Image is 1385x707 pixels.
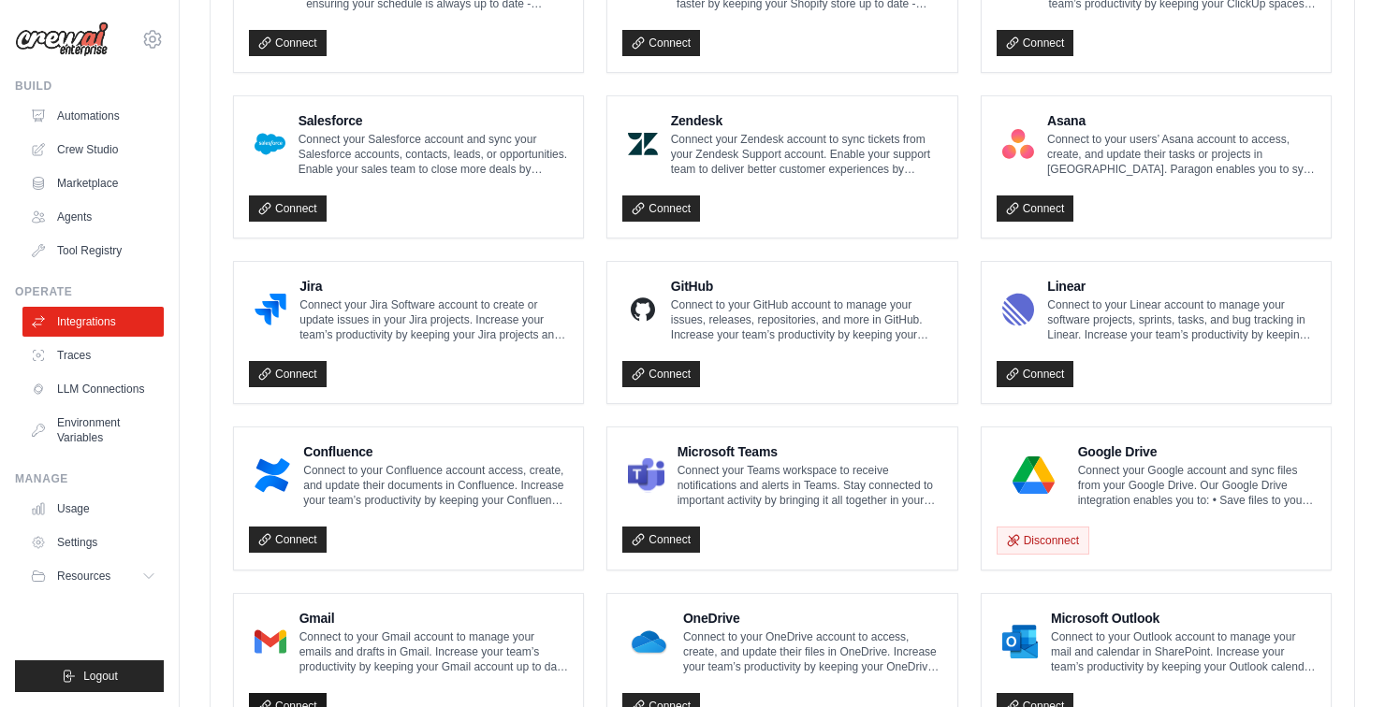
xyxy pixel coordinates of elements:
[628,623,670,660] img: OneDrive Logo
[249,30,327,56] a: Connect
[1291,617,1385,707] div: 채팅 위젯
[22,374,164,404] a: LLM Connections
[671,132,942,177] p: Connect your Zendesk account to sync tickets from your Zendesk Support account. Enable your suppo...
[22,202,164,232] a: Agents
[22,340,164,370] a: Traces
[299,629,569,674] p: Connect to your Gmail account to manage your emails and drafts in Gmail. Increase your team’s pro...
[1051,629,1316,674] p: Connect to your Outlook account to manage your mail and calendar in SharePoint. Increase your tea...
[299,297,568,342] p: Connect your Jira Software account to create or update issues in your Jira projects. Increase you...
[299,609,569,628] h4: Gmail
[22,135,164,165] a: Crew Studio
[628,125,657,163] img: Zendesk Logo
[303,442,568,461] h4: Confluence
[15,660,164,692] button: Logout
[255,456,290,494] img: Confluence Logo
[299,111,569,130] h4: Salesforce
[628,291,657,328] img: GitHub Logo
[683,629,942,674] p: Connect to your OneDrive account to access, create, and update their files in OneDrive. Increase ...
[22,236,164,266] a: Tool Registry
[1002,623,1038,660] img: Microsoft Outlook Logo
[622,527,700,553] a: Connect
[622,361,700,387] a: Connect
[299,277,568,296] h4: Jira
[678,442,942,461] h4: Microsoft Teams
[299,132,569,177] p: Connect your Salesforce account and sync your Salesforce accounts, contacts, leads, or opportunit...
[255,291,286,328] img: Jira Logo
[671,111,942,130] h4: Zendesk
[1002,456,1065,494] img: Google Drive Logo
[1291,617,1385,707] iframe: Chat Widget
[1002,125,1034,163] img: Asana Logo
[22,307,164,337] a: Integrations
[249,195,327,222] a: Connect
[1047,132,1316,177] p: Connect to your users’ Asana account to access, create, and update their tasks or projects in [GE...
[997,361,1074,387] a: Connect
[628,456,663,494] img: Microsoft Teams Logo
[57,569,110,584] span: Resources
[15,79,164,94] div: Build
[255,125,285,163] img: Salesforce Logo
[255,623,286,660] img: Gmail Logo
[22,408,164,453] a: Environment Variables
[683,609,942,628] h4: OneDrive
[997,30,1074,56] a: Connect
[303,463,568,508] p: Connect to your Confluence account access, create, and update their documents in Confluence. Incr...
[1047,297,1316,342] p: Connect to your Linear account to manage your software projects, sprints, tasks, and bug tracking...
[83,669,118,684] span: Logout
[249,527,327,553] a: Connect
[1047,111,1316,130] h4: Asana
[1078,442,1316,461] h4: Google Drive
[22,494,164,524] a: Usage
[22,168,164,198] a: Marketplace
[22,101,164,131] a: Automations
[22,527,164,557] a: Settings
[15,284,164,299] div: Operate
[15,22,109,57] img: Logo
[622,195,700,222] a: Connect
[622,30,700,56] a: Connect
[249,361,327,387] a: Connect
[671,277,942,296] h4: GitHub
[1078,463,1316,508] p: Connect your Google account and sync files from your Google Drive. Our Google Drive integration e...
[1047,277,1316,296] h4: Linear
[997,195,1074,222] a: Connect
[1051,609,1316,628] h4: Microsoft Outlook
[22,561,164,591] button: Resources
[997,527,1089,555] button: Disconnect
[671,297,942,342] p: Connect to your GitHub account to manage your issues, releases, repositories, and more in GitHub....
[678,463,942,508] p: Connect your Teams workspace to receive notifications and alerts in Teams. Stay connected to impo...
[15,471,164,486] div: Manage
[1002,291,1035,328] img: Linear Logo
